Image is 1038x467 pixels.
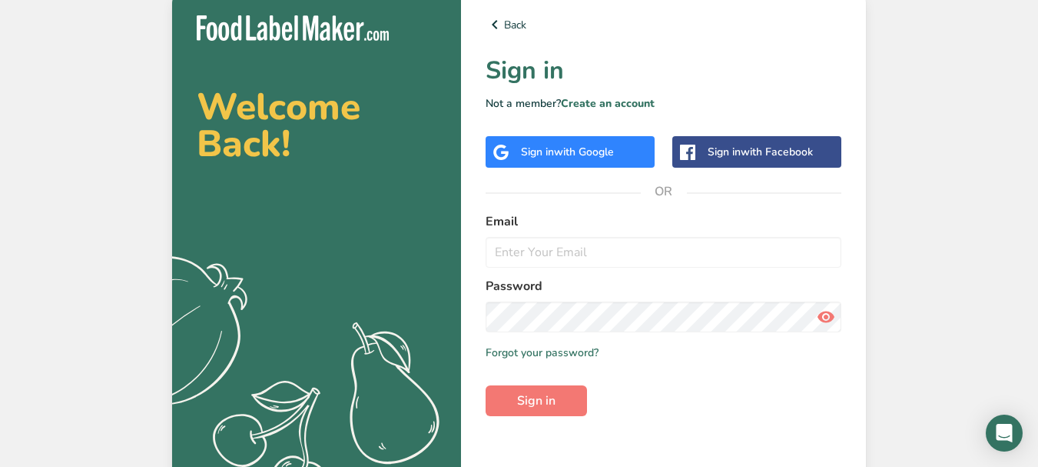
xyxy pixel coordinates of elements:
h1: Sign in [486,52,841,89]
span: with Google [554,145,614,159]
input: Enter Your Email [486,237,841,268]
a: Forgot your password? [486,345,599,361]
div: Sign in [521,144,614,160]
a: Create an account [561,96,655,111]
button: Sign in [486,385,587,416]
div: Open Intercom Messenger [986,415,1023,452]
span: OR [641,168,687,215]
span: Sign in [517,392,555,410]
img: Food Label Maker [197,15,389,41]
a: Back [486,15,841,34]
span: with Facebook [741,145,813,159]
label: Password [486,277,841,295]
h2: Welcome Back! [197,88,436,162]
p: Not a member? [486,95,841,112]
label: Email [486,212,841,231]
div: Sign in [708,144,813,160]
